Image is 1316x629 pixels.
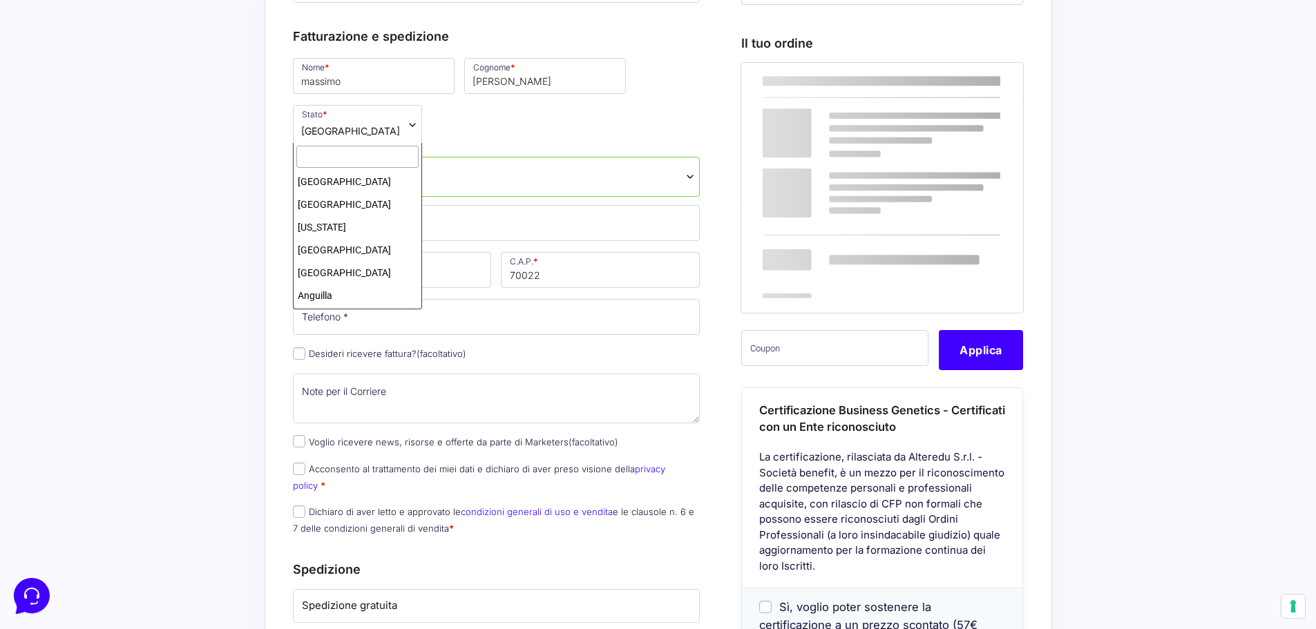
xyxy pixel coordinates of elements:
img: dark [44,77,72,105]
p: Aiuto [213,463,233,475]
button: Applica [939,330,1023,370]
li: [GEOGRAPHIC_DATA] [294,307,421,330]
li: [GEOGRAPHIC_DATA] [294,239,421,262]
input: Città * [293,205,700,241]
th: Subtotale [741,157,904,201]
input: C.A.P. * [501,252,700,288]
h3: Spedizione [293,560,700,579]
input: Coupon [741,330,928,366]
span: Inizia una conversazione [90,124,204,135]
span: Le tue conversazioni [22,55,117,66]
img: dark [66,77,94,105]
img: dark [22,77,50,105]
li: [GEOGRAPHIC_DATA] [294,193,421,216]
label: Acconsento al trattamento dei miei dati e dichiaro di aver preso visione della [293,463,665,490]
input: Telefono * [293,299,700,335]
label: Desideri ricevere fattura? [293,348,466,359]
button: Aiuto [180,443,265,475]
h2: Ciao da Marketers 👋 [11,11,232,33]
li: [GEOGRAPHIC_DATA] [294,171,421,193]
span: Provincia [293,157,700,197]
li: [US_STATE] [294,216,421,239]
span: Stato [293,105,422,145]
th: Totale [741,201,904,312]
label: Dichiaro di aver letto e approvato le e le clausole n. 6 e 7 delle condizioni generali di vendita [293,506,694,533]
label: Spedizione gratuita [302,598,692,614]
li: [GEOGRAPHIC_DATA] [294,262,421,284]
input: Cerca un articolo... [31,201,226,215]
span: Trova una risposta [22,171,108,182]
button: Home [11,443,96,475]
input: Cognome * [464,58,626,94]
button: Inizia una conversazione [22,116,254,144]
th: Prodotto [741,63,904,99]
h3: Il tuo ordine [741,34,1023,52]
input: Nome * [293,58,455,94]
input: Dichiaro di aver letto e approvato lecondizioni generali di uso e venditae le clausole n. 6 e 7 d... [293,505,305,518]
label: Voglio ricevere news, risorse e offerte da parte di Marketers [293,436,618,447]
a: condizioni generali di uso e vendita [461,506,613,517]
p: Home [41,463,65,475]
h3: Fatturazione e spedizione [293,27,700,46]
span: Certificazione Business Genetics - Certificati con un Ente riconosciuto [759,403,1005,434]
button: Messaggi [96,443,181,475]
a: privacy policy [293,463,665,490]
iframe: Customerly Messenger Launcher [11,575,53,617]
th: Subtotale [904,63,1024,99]
div: La certificazione, rilasciata da Alteredu S.r.l. - Società benefit, è un mezzo per il riconoscime... [742,449,1022,588]
span: Italia [301,124,400,138]
input: Acconsento al trattamento dei miei dati e dichiaro di aver preso visione dellaprivacy policy [293,463,305,475]
span: (facoltativo) [417,348,466,359]
input: Sì, voglio poter sostenere la certificazione a un prezzo scontato (57€ invece di 77€) [759,601,772,613]
input: Voglio ricevere news, risorse e offerte da parte di Marketers(facoltativo) [293,435,305,447]
button: Le tue preferenze relative al consenso per le tecnologie di tracciamento [1281,594,1305,618]
p: Messaggi [120,463,157,475]
a: Apri Centro Assistenza [147,171,254,182]
input: Desideri ricevere fattura?(facoltativo) [293,347,305,360]
span: (facoltativo) [569,436,618,447]
li: Anguilla [294,284,421,307]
